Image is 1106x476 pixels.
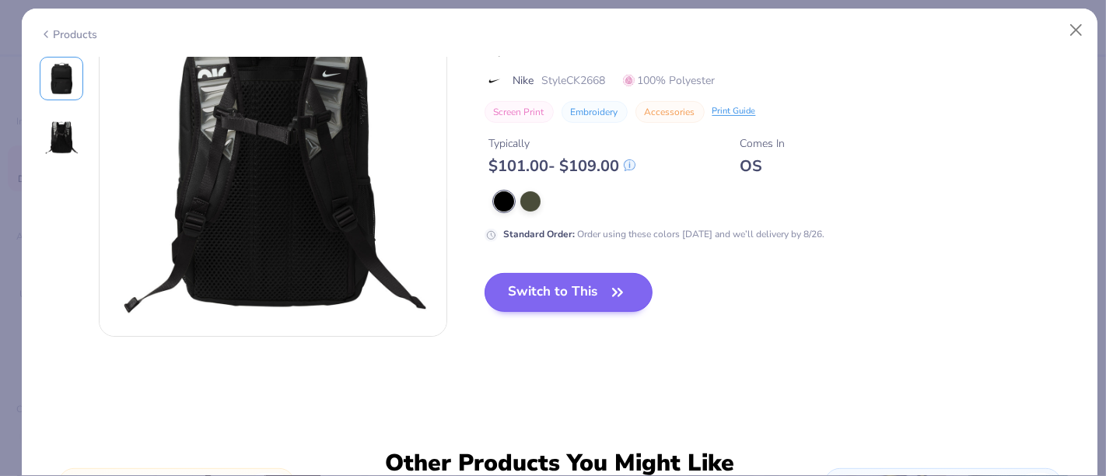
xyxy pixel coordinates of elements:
button: Screen Print [485,101,554,123]
button: Accessories [635,101,705,123]
div: Products [40,26,98,43]
button: Embroidery [562,101,628,123]
button: Close [1062,16,1091,45]
button: Switch to This [485,273,653,312]
div: Typically [489,135,635,152]
img: Back [43,119,80,156]
div: OS [740,156,786,176]
img: Front [43,60,80,97]
span: Style CK2668 [542,72,606,89]
img: brand logo [485,75,506,87]
div: $ 101.00 - $ 109.00 [489,156,635,176]
span: Nike [513,72,534,89]
span: 100% Polyester [623,72,716,89]
strong: Standard Order : [504,228,576,240]
div: Order using these colors [DATE] and we’ll delivery by 8/26. [504,227,825,241]
div: Comes In [740,135,786,152]
div: Print Guide [712,105,756,118]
